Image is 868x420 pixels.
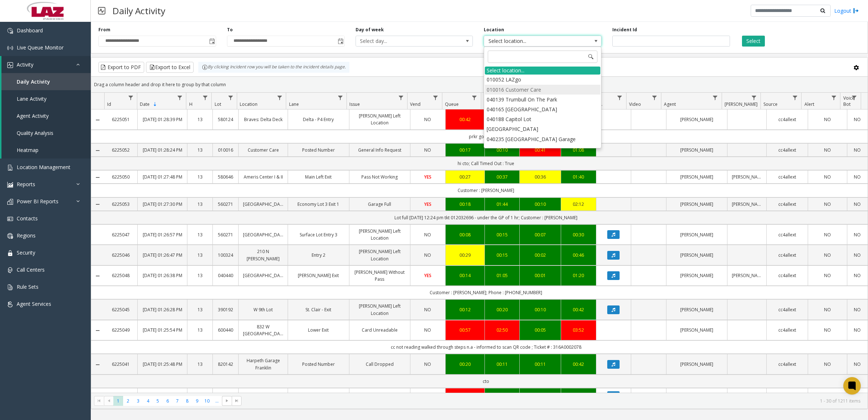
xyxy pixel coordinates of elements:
[243,306,283,313] a: W 9th Lot
[396,93,406,103] a: Issue Filter Menu
[104,375,868,388] td: cto
[424,361,431,367] span: NO
[565,201,592,208] div: 02:12
[91,175,104,180] a: Collapse Details
[354,173,406,180] a: Pass Not Working
[17,147,38,153] span: Heatmap
[431,93,441,103] a: Vend Filter Menu
[17,215,38,222] span: Contacts
[812,272,843,279] a: NO
[671,306,723,313] a: [PERSON_NAME]
[354,327,406,333] a: Card Unreadable
[565,327,592,333] a: 03:52
[109,116,133,123] a: 6225051
[771,306,803,313] a: cc4allext
[104,286,868,299] td: Customer : [PERSON_NAME]; Phone : [PHONE_NUMBER]
[771,361,803,368] a: cc4allext
[650,93,660,103] a: Video Filter Menu
[7,62,13,68] img: 'icon'
[17,61,33,68] span: Activity
[424,232,431,238] span: NO
[91,273,104,279] a: Collapse Details
[292,272,344,279] a: [PERSON_NAME] Exit
[565,361,592,368] div: 00:42
[485,104,600,114] li: 040165 [GEOGRAPHIC_DATA]
[565,306,592,313] div: 00:42
[200,93,210,103] a: H Filter Menu
[17,129,53,136] span: Quality Analysis
[292,116,344,123] a: Delta - P4 Entry
[7,233,13,239] img: 'icon'
[484,27,504,33] label: Location
[450,252,480,259] div: 00:29
[489,147,515,153] a: 00:10
[450,361,480,368] a: 00:20
[565,147,592,153] div: 01:08
[109,361,133,368] a: 6225041
[7,250,13,256] img: 'icon'
[104,340,868,354] td: cc not reading walked through steps n.a - informed to scan QR code ; Ticket # : 316A0002078
[354,228,406,241] a: [PERSON_NAME] Left Location
[217,392,234,399] a: 580619
[812,201,843,208] a: NO
[415,252,441,259] a: NO
[524,201,556,208] div: 00:10
[243,201,283,208] a: [GEOGRAPHIC_DATA]
[732,272,762,279] a: [PERSON_NAME]
[415,272,441,279] a: YES
[489,306,515,313] a: 00:20
[485,85,600,95] li: 010016 Customer Care
[489,231,515,238] a: 00:15
[450,327,480,333] a: 00:57
[104,130,868,143] td: prkr got through
[275,93,284,103] a: Location Filter Menu
[424,116,431,123] span: NO
[450,306,480,313] div: 00:12
[192,306,208,313] a: 13
[485,144,600,154] li: [GEOGRAPHIC_DATA]
[852,201,863,208] a: NO
[489,201,515,208] div: 01:44
[450,231,480,238] a: 00:08
[217,306,234,313] a: 390192
[292,327,344,333] a: Lower Exit
[671,327,723,333] a: [PERSON_NAME]
[489,272,515,279] div: 01:05
[17,283,38,290] span: Rule Sets
[771,173,803,180] a: cc4allext
[335,93,345,103] a: Lane Filter Menu
[354,248,406,262] a: [PERSON_NAME] Left Location
[450,147,480,153] a: 00:17
[852,327,863,333] a: NO
[7,165,13,171] img: 'icon'
[812,231,843,238] a: NO
[812,361,843,368] a: NO
[829,93,839,103] a: Alert Filter Menu
[217,231,234,238] a: 560271
[1,90,91,107] a: Lane Activity
[142,272,182,279] a: [DATE] 01:26:38 PM
[812,173,843,180] a: NO
[450,272,480,279] div: 00:14
[146,62,194,73] button: Export to Excel
[524,361,556,368] a: 00:11
[771,201,803,208] a: cc4allext
[749,93,759,103] a: Parker Filter Menu
[243,272,283,279] a: [GEOGRAPHIC_DATA]
[192,361,208,368] a: 13
[485,75,600,84] li: 010052 LAZgo
[415,231,441,238] a: NO
[565,231,592,238] a: 00:30
[489,361,515,368] a: 00:11
[489,252,515,259] a: 00:15
[450,116,480,123] a: 00:42
[217,272,234,279] a: 040440
[771,147,803,153] a: cc4allext
[852,272,863,279] a: NO
[671,361,723,368] a: [PERSON_NAME]
[424,307,431,313] span: NO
